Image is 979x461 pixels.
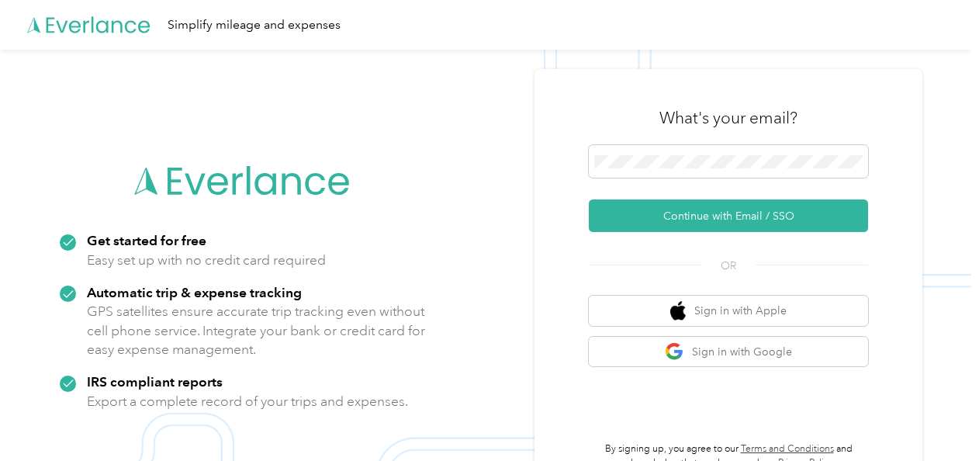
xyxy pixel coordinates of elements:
[589,199,868,232] button: Continue with Email / SSO
[741,443,834,455] a: Terms and Conditions
[665,342,684,362] img: google logo
[589,337,868,367] button: google logoSign in with Google
[701,258,756,274] span: OR
[87,392,408,411] p: Export a complete record of your trips and expenses.
[87,284,302,300] strong: Automatic trip & expense tracking
[87,232,206,248] strong: Get started for free
[670,301,686,321] img: apple logo
[168,16,341,35] div: Simplify mileage and expenses
[87,302,426,359] p: GPS satellites ensure accurate trip tracking even without cell phone service. Integrate your bank...
[659,107,797,129] h3: What's your email?
[87,373,223,390] strong: IRS compliant reports
[589,296,868,326] button: apple logoSign in with Apple
[87,251,326,270] p: Easy set up with no credit card required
